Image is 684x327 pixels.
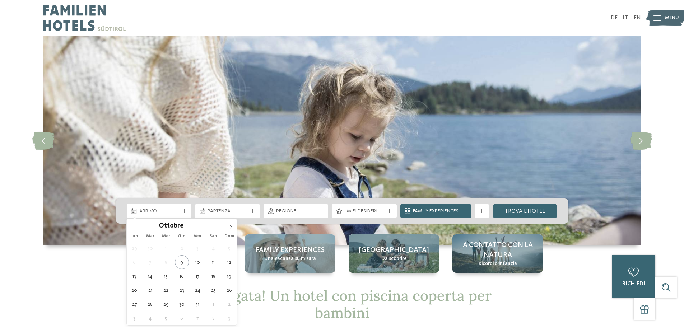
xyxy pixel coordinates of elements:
img: Cercate un hotel con piscina coperta per bambini in Alto Adige? [43,36,641,245]
span: Ottobre 13, 2025 [127,269,141,283]
span: Ottobre 22, 2025 [159,283,173,297]
span: Menu [665,14,679,22]
span: Novembre 3, 2025 [127,311,141,325]
span: Una vacanza su misura [264,255,316,262]
span: Novembre 6, 2025 [175,311,189,325]
span: Ottobre 21, 2025 [143,283,157,297]
span: Ottobre 5, 2025 [222,241,236,255]
span: Ottobre [159,223,183,230]
span: Family Experiences [413,208,459,215]
span: Ottobre 26, 2025 [222,283,236,297]
span: Ottobre 18, 2025 [206,269,220,283]
span: Sab [205,234,221,239]
a: richiedi [612,255,655,298]
a: DE [611,15,618,21]
a: Cercate un hotel con piscina coperta per bambini in Alto Adige? A contatto con la natura Ricordi ... [452,234,543,273]
span: Ottobre 16, 2025 [175,269,189,283]
span: Ottobre 1, 2025 [159,241,173,255]
span: Family experiences [256,245,325,255]
span: Novembre 1, 2025 [206,297,220,311]
span: Mar [142,234,158,239]
span: Dom [221,234,237,239]
span: richiedi [622,281,645,287]
a: Cercate un hotel con piscina coperta per bambini in Alto Adige? [GEOGRAPHIC_DATA] Da scoprire [349,234,439,273]
span: Novembre 4, 2025 [143,311,157,325]
span: Ricordi d’infanzia [479,260,517,267]
span: Ottobre 3, 2025 [191,241,205,255]
span: Ottobre 6, 2025 [127,255,141,269]
a: Cercate un hotel con piscina coperta per bambini in Alto Adige? Family experiences Una vacanza su... [245,234,335,273]
span: Ottobre 20, 2025 [127,283,141,297]
span: Novembre 5, 2025 [159,311,173,325]
span: Gio [174,234,190,239]
span: Ottobre 19, 2025 [222,269,236,283]
span: Novembre 9, 2025 [222,311,236,325]
span: Ottobre 15, 2025 [159,269,173,283]
a: IT [623,15,628,21]
span: Novembre 8, 2025 [206,311,220,325]
span: Ottobre 25, 2025 [206,283,220,297]
span: Mer [158,234,174,239]
span: Ottobre 23, 2025 [175,283,189,297]
span: Settembre 29, 2025 [127,241,141,255]
span: Ottobre 10, 2025 [191,255,205,269]
span: Ottobre 30, 2025 [175,297,189,311]
a: trova l’hotel [493,204,558,218]
span: Ottobre 17, 2025 [191,269,205,283]
span: A contatto con la natura [460,240,536,260]
span: Partenza [208,208,247,215]
span: Ottobre 31, 2025 [191,297,205,311]
span: Ven [190,234,205,239]
span: I miei desideri [344,208,384,215]
span: Che figata! Un hotel con piscina coperta per bambini [192,286,492,322]
span: Ottobre 12, 2025 [222,255,236,269]
span: Ottobre 28, 2025 [143,297,157,311]
span: Ottobre 7, 2025 [143,255,157,269]
span: Arrivo [139,208,179,215]
input: Year [183,222,207,229]
span: Lun [127,234,143,239]
span: Ottobre 29, 2025 [159,297,173,311]
span: Ottobre 8, 2025 [159,255,173,269]
span: Ottobre 9, 2025 [175,255,189,269]
span: Novembre 2, 2025 [222,297,236,311]
span: Regione [276,208,316,215]
span: [GEOGRAPHIC_DATA] [359,245,429,255]
span: Novembre 7, 2025 [191,311,205,325]
span: Settembre 30, 2025 [143,241,157,255]
span: Ottobre 4, 2025 [206,241,220,255]
a: EN [634,15,641,21]
span: Da scoprire [381,255,407,262]
span: Ottobre 24, 2025 [191,283,205,297]
span: Ottobre 27, 2025 [127,297,141,311]
span: Ottobre 14, 2025 [143,269,157,283]
span: Ottobre 11, 2025 [206,255,220,269]
span: Ottobre 2, 2025 [175,241,189,255]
